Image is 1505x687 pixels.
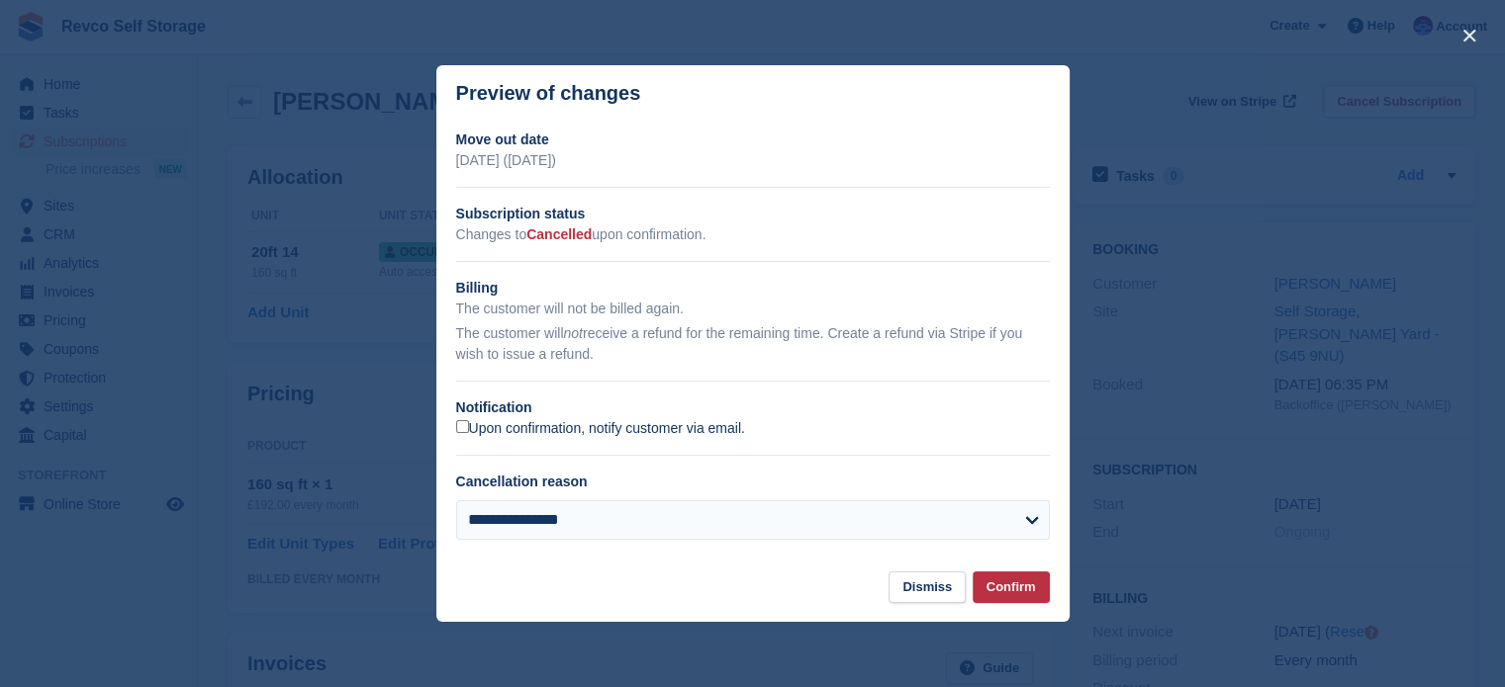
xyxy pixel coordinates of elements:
h2: Move out date [456,129,1050,150]
button: close [1454,20,1485,51]
button: Confirm [973,571,1050,604]
h2: Billing [456,278,1050,299]
h2: Notification [456,397,1050,418]
label: Upon confirmation, notify customer via email. [456,420,745,438]
input: Upon confirmation, notify customer via email. [456,420,469,433]
label: Cancellation reason [456,473,588,489]
p: The customer will not be billed again. [456,299,1050,319]
p: [DATE] ([DATE]) [456,150,1050,171]
p: Changes to upon confirmation. [456,224,1050,245]
span: Cancelled [526,226,592,242]
p: Preview of changes [456,82,641,105]
em: not [563,325,582,341]
button: Dismiss [889,571,966,604]
h2: Subscription status [456,204,1050,224]
p: The customer will receive a refund for the remaining time. Create a refund via Stripe if you wish... [456,323,1050,365]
